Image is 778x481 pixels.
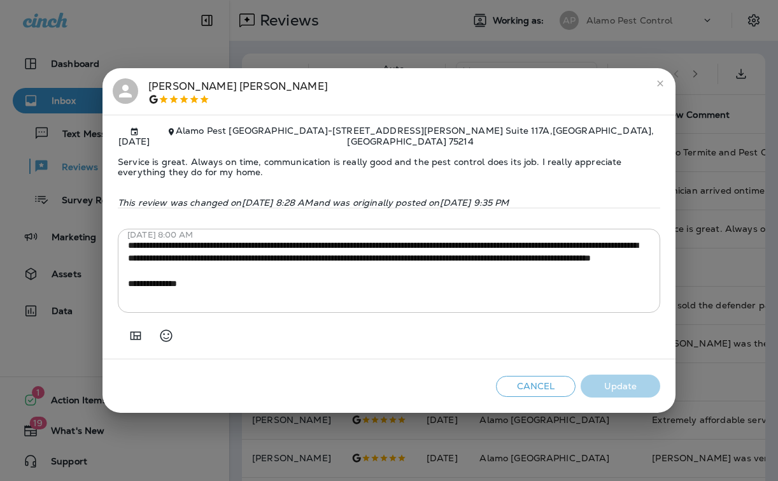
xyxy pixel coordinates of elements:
[123,323,148,348] button: Add in a premade template
[313,197,509,208] span: and was originally posted on [DATE] 9:35 PM
[118,147,660,187] span: Service is great. Always on time, communication is really good and the pest control does its job....
[118,126,150,147] span: [DATE]
[176,125,654,147] span: Alamo Pest [GEOGRAPHIC_DATA] - [STREET_ADDRESS][PERSON_NAME] Suite 117A , [GEOGRAPHIC_DATA] , [GE...
[153,323,179,348] button: Select an emoji
[650,73,670,94] button: close
[496,376,576,397] button: Cancel
[148,78,328,105] div: [PERSON_NAME] [PERSON_NAME]
[118,197,660,208] p: This review was changed on [DATE] 8:28 AM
